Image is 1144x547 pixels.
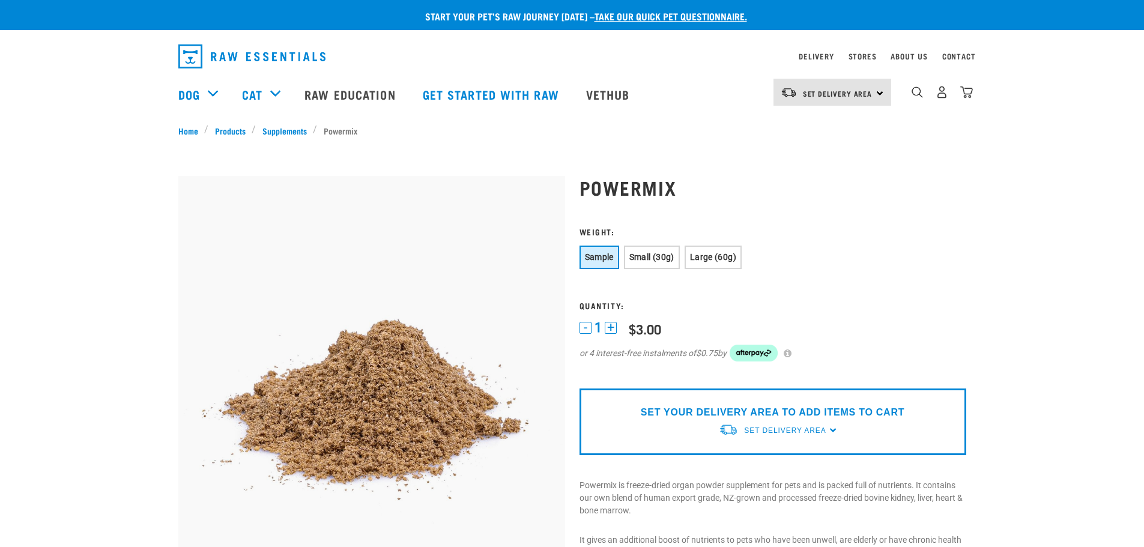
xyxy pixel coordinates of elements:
[719,423,738,436] img: van-moving.png
[960,86,973,98] img: home-icon@2x.png
[629,321,661,336] div: $3.00
[942,54,976,58] a: Contact
[595,13,747,19] a: take our quick pet questionnaire.
[585,252,614,262] span: Sample
[849,54,877,58] a: Stores
[730,345,778,361] img: Afterpay
[936,86,948,98] img: user.png
[580,177,966,198] h1: Powermix
[178,124,205,137] a: Home
[256,124,313,137] a: Supplements
[641,405,904,420] p: SET YOUR DELIVERY AREA TO ADD ITEMS TO CART
[891,54,927,58] a: About Us
[580,345,966,361] div: or 4 interest-free instalments of by
[744,426,826,435] span: Set Delivery Area
[580,479,966,517] p: Powermix is freeze-dried organ powder supplement for pets and is packed full of nutrients. It con...
[411,70,574,118] a: Get started with Raw
[595,321,602,334] span: 1
[624,246,680,269] button: Small (30g)
[242,85,262,103] a: Cat
[605,322,617,334] button: +
[685,246,742,269] button: Large (60g)
[690,252,736,262] span: Large (60g)
[169,40,976,73] nav: dropdown navigation
[574,70,645,118] a: Vethub
[292,70,410,118] a: Raw Education
[178,85,200,103] a: Dog
[580,246,619,269] button: Sample
[781,87,797,98] img: van-moving.png
[803,91,873,95] span: Set Delivery Area
[629,252,674,262] span: Small (30g)
[799,54,834,58] a: Delivery
[580,227,966,236] h3: Weight:
[580,322,592,334] button: -
[696,347,718,360] span: $0.75
[912,86,923,98] img: home-icon-1@2x.png
[208,124,252,137] a: Products
[178,124,966,137] nav: breadcrumbs
[580,301,966,310] h3: Quantity:
[178,44,325,68] img: Raw Essentials Logo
